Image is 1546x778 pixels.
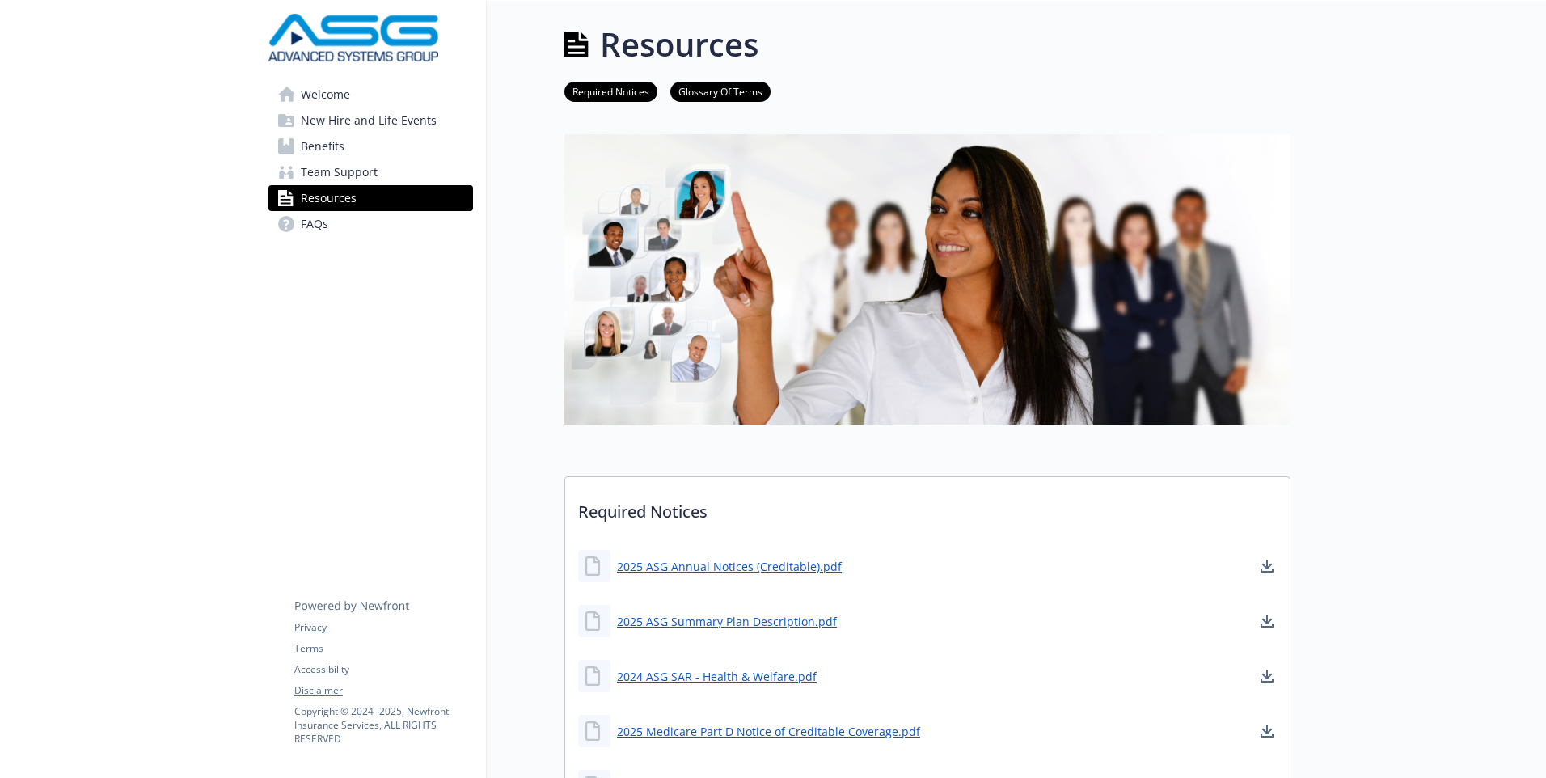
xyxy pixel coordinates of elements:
a: Required Notices [564,83,657,99]
a: Terms [294,641,472,656]
span: Team Support [301,159,378,185]
a: Glossary Of Terms [670,83,771,99]
p: Required Notices [565,477,1290,537]
span: Welcome [301,82,350,108]
a: Accessibility [294,662,472,677]
a: Welcome [268,82,473,108]
a: 2025 ASG Summary Plan Description.pdf [617,613,837,630]
a: download document [1257,611,1277,631]
span: Resources [301,185,357,211]
span: FAQs [301,211,328,237]
a: download document [1257,666,1277,686]
a: Privacy [294,620,472,635]
p: Copyright © 2024 - 2025 , Newfront Insurance Services, ALL RIGHTS RESERVED [294,704,472,746]
a: Benefits [268,133,473,159]
span: Benefits [301,133,344,159]
a: 2025 Medicare Part D Notice of Creditable Coverage.pdf [617,723,920,740]
a: New Hire and Life Events [268,108,473,133]
a: Resources [268,185,473,211]
a: 2025 ASG Annual Notices (Creditable).pdf [617,558,842,575]
a: Team Support [268,159,473,185]
a: Disclaimer [294,683,472,698]
img: resources page banner [564,134,1290,425]
span: New Hire and Life Events [301,108,437,133]
a: 2024 ASG SAR - Health & Welfare.pdf [617,668,817,685]
a: FAQs [268,211,473,237]
a: download document [1257,721,1277,741]
h1: Resources [600,20,758,69]
a: download document [1257,556,1277,576]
